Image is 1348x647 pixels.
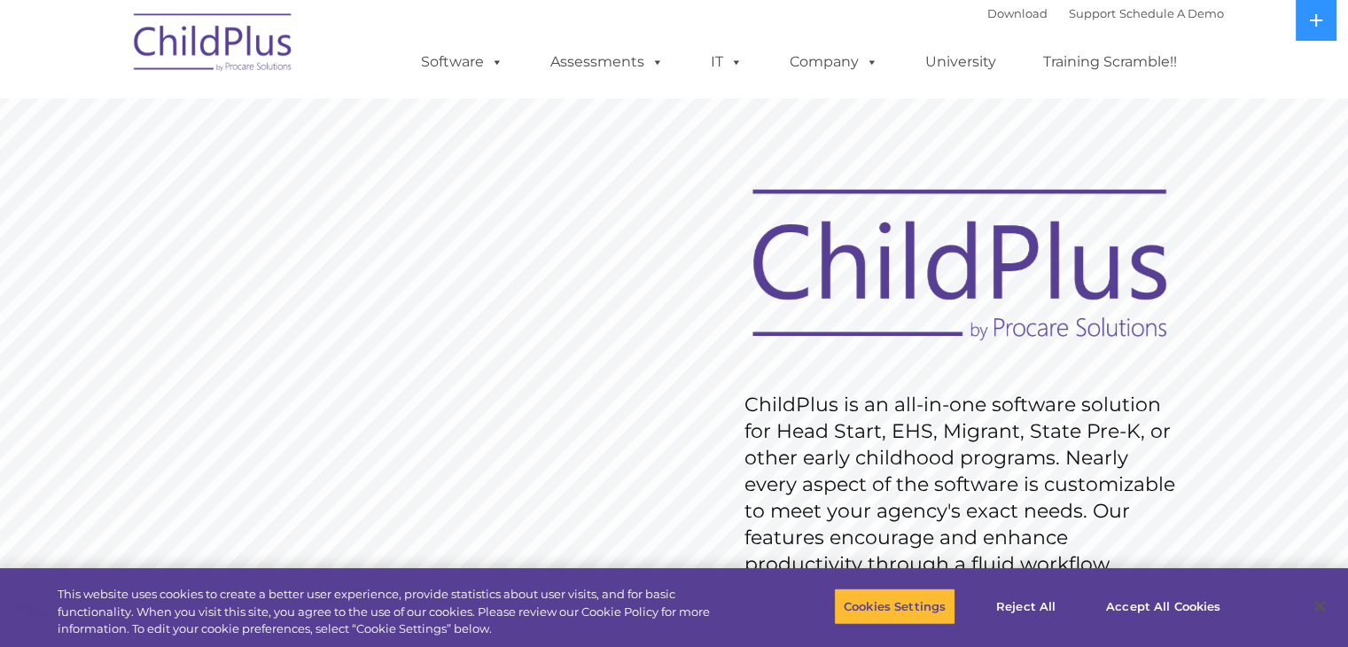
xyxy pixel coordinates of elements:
button: Cookies Settings [834,588,955,625]
a: Company [772,44,896,80]
a: IT [693,44,760,80]
a: Download [987,6,1048,20]
a: Support [1069,6,1116,20]
rs-layer: ChildPlus is an all-in-one software solution for Head Start, EHS, Migrant, State Pre-K, or other ... [744,392,1184,578]
a: Software [403,44,521,80]
a: Assessments [533,44,682,80]
font: | [987,6,1224,20]
a: Schedule A Demo [1119,6,1224,20]
div: This website uses cookies to create a better user experience, provide statistics about user visit... [58,586,742,638]
img: ChildPlus by Procare Solutions [125,1,302,90]
button: Reject All [970,588,1081,625]
a: Training Scramble!! [1025,44,1195,80]
a: University [908,44,1014,80]
button: Close [1300,587,1339,626]
button: Accept All Cookies [1096,588,1230,625]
